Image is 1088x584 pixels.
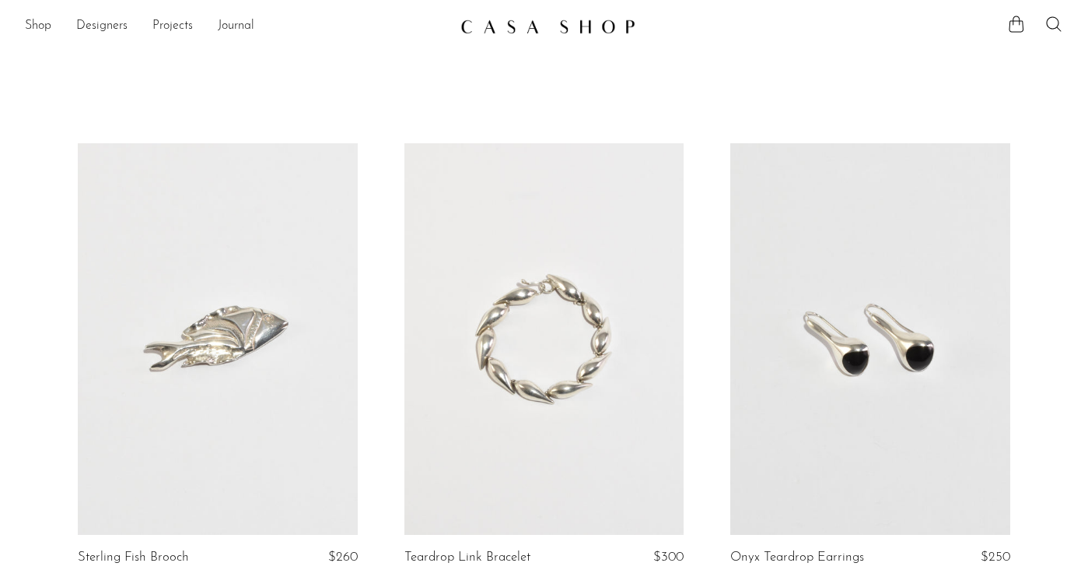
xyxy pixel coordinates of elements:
a: Sterling Fish Brooch [78,551,189,565]
a: Onyx Teardrop Earrings [730,551,864,565]
a: Designers [76,16,128,37]
a: Journal [218,16,254,37]
span: $260 [328,551,358,564]
a: Shop [25,16,51,37]
a: Projects [152,16,193,37]
ul: NEW HEADER MENU [25,13,448,40]
span: $250 [981,551,1010,564]
nav: Desktop navigation [25,13,448,40]
a: Teardrop Link Bracelet [404,551,530,565]
span: $300 [653,551,684,564]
